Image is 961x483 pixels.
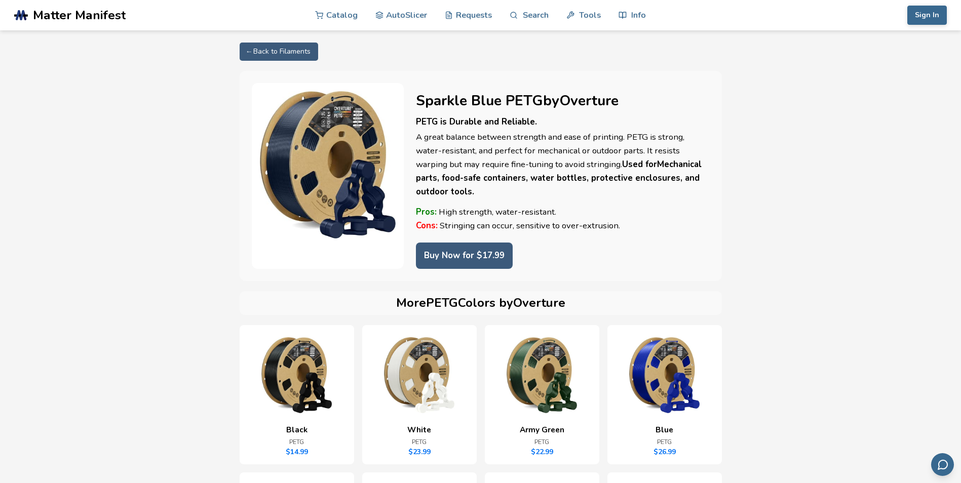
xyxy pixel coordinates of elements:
[493,425,591,434] h3: Army Green
[416,131,710,198] p: A great balance between strength and ease of printing. PETG is strong, water-resistant, and perfe...
[248,448,346,456] p: $ 14.99
[370,448,469,456] p: $ 23.99
[616,438,714,446] p: PETG
[248,333,346,456] a: PETG - BlackBlackPETG$14.99
[240,43,318,61] a: ← Back to Filaments
[248,425,346,434] h3: Black
[616,448,714,456] p: $ 26.99
[493,333,591,456] a: PETG - Army GreenArmy GreenPETG$22.99
[907,6,947,25] button: Sign In
[493,438,591,446] p: PETG
[245,296,717,310] h2: More PETG Colors by Overture
[33,8,126,22] span: Matter Manifest
[493,448,591,456] p: $ 22.99
[620,337,710,413] img: PETG - Blue
[931,453,954,476] button: Send feedback via email
[370,438,469,446] p: PETG
[248,438,346,446] p: PETG
[260,91,396,238] img: PETG - Sparkle Blue
[370,425,469,434] h3: White
[374,337,465,413] img: PETG - White
[416,93,710,109] h1: Sparkle Blue PETG by Overture
[416,117,710,127] h3: PETG is Durable and Reliable.
[416,206,437,218] strong: Pros:
[416,158,702,197] strong: Used for Mechanical parts, food-safe containers, water bottles, protective enclosures, and outdoo...
[416,221,710,230] p: Stringing can occur, sensitive to over-extrusion.
[416,207,710,217] p: High strength, water-resistant.
[416,243,513,268] a: Buy Now for $17.99
[416,220,438,231] strong: Cons:
[497,337,587,413] img: PETG - Army Green
[252,337,342,413] img: PETG - Black
[370,333,469,456] a: PETG - WhiteWhitePETG$23.99
[616,425,714,434] h3: Blue
[616,333,714,456] a: PETG - BlueBluePETG$26.99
